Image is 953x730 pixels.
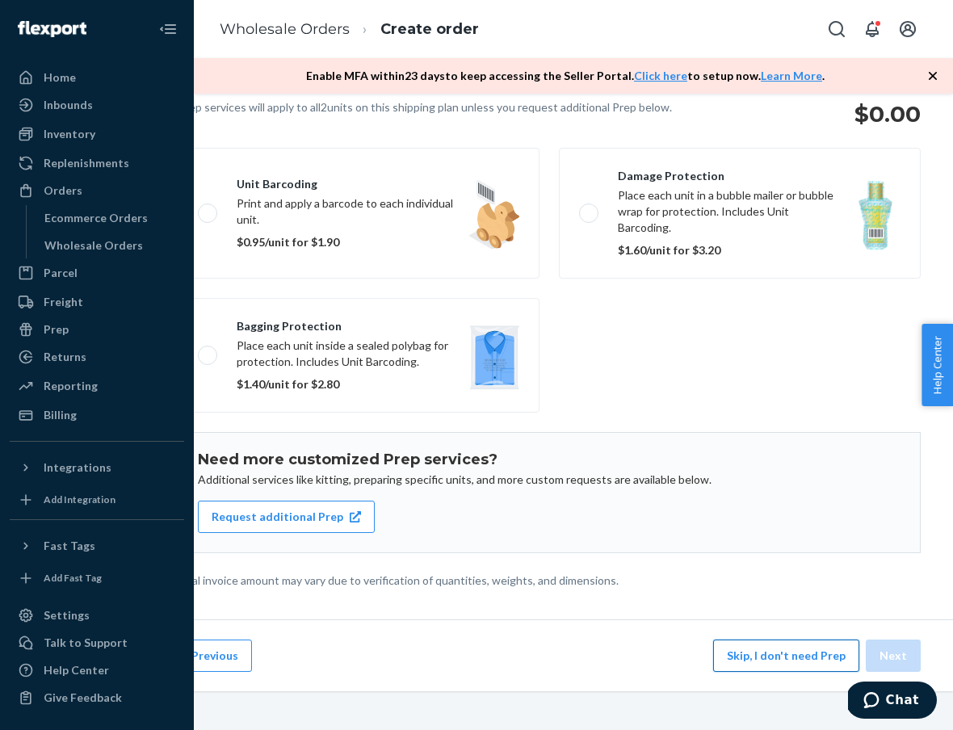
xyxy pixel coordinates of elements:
[44,97,93,113] div: Inbounds
[198,501,375,533] button: Request additional Prep
[198,472,901,488] p: Additional services like kitting, preparing specific units, and more custom requests are availabl...
[922,324,953,406] button: Help Center
[10,602,184,628] a: Settings
[44,321,69,338] div: Prep
[892,13,924,45] button: Open account menu
[220,20,350,38] a: Wholesale Orders
[18,21,86,37] img: Flexport logo
[821,13,853,45] button: Open Search Box
[178,640,252,672] button: Previous
[10,65,184,90] a: Home
[10,565,184,591] a: Add Fast Tag
[10,121,184,147] a: Inventory
[44,459,111,476] div: Integrations
[44,571,102,585] div: Add Fast Tag
[10,317,184,342] a: Prep
[866,640,921,672] button: Next
[10,487,184,513] a: Add Integration
[44,607,90,623] div: Settings
[10,344,184,370] a: Returns
[36,233,185,258] a: Wholesale Orders
[44,294,83,310] div: Freight
[713,640,859,672] button: Skip, I don't need Prep
[198,452,901,468] h1: Need more customized Prep services?
[36,205,185,231] a: Ecommerce Orders
[44,155,129,171] div: Replenishments
[10,657,184,683] a: Help Center
[207,6,492,53] ol: breadcrumbs
[10,685,184,711] button: Give Feedback
[761,69,822,82] a: Learn More
[178,573,921,589] p: Final invoice amount may vary due to verification of quantities, weights, and dimensions.
[44,265,78,281] div: Parcel
[44,635,128,651] div: Talk to Support
[44,378,98,394] div: Reporting
[10,178,184,203] a: Orders
[10,260,184,286] a: Parcel
[44,407,77,423] div: Billing
[44,662,109,678] div: Help Center
[10,92,184,118] a: Inbounds
[10,455,184,480] button: Integrations
[44,493,115,506] div: Add Integration
[809,99,921,128] h1: $0.00
[10,289,184,315] a: Freight
[178,99,672,115] p: Prep services will apply to all 2 units on this shipping plan unless you request additional Prep ...
[634,69,687,82] a: Click here
[10,373,184,399] a: Reporting
[10,630,184,656] button: Talk to Support
[44,690,122,706] div: Give Feedback
[10,150,184,176] a: Replenishments
[848,682,937,722] iframe: Opens a widget where you can chat to one of our agents
[44,210,148,226] div: Ecommerce Orders
[44,538,95,554] div: Fast Tags
[44,237,143,254] div: Wholesale Orders
[44,69,76,86] div: Home
[856,13,888,45] button: Open notifications
[44,349,86,365] div: Returns
[10,402,184,428] a: Billing
[306,68,825,84] p: Enable MFA within 23 days to keep accessing the Seller Portal. to setup now. .
[44,126,95,142] div: Inventory
[152,13,184,45] button: Close Navigation
[10,533,184,559] button: Fast Tags
[44,182,82,199] div: Orders
[380,20,479,38] a: Create order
